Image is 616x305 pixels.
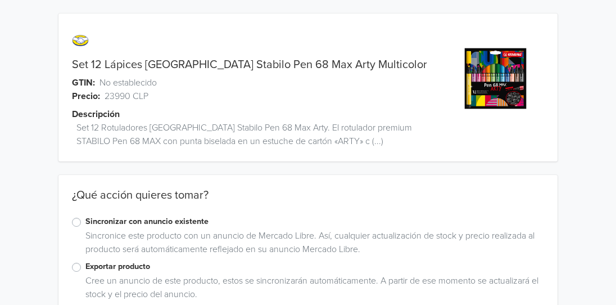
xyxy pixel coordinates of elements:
[81,229,544,261] div: Sincronice este producto con un anuncio de Mercado Libre. Así, cualquier actualización de stock y...
[99,76,157,89] span: No establecido
[105,89,148,103] span: 23990 CLP
[58,189,558,216] div: ¿Qué acción quieres tomar?
[72,76,95,89] span: GTIN:
[72,58,427,71] a: Set 12 Lápices [GEOGRAPHIC_DATA] Stabilo Pen 68 Max Arty Multicolor
[76,121,446,148] span: Set 12 Rotuladores [GEOGRAPHIC_DATA] Stabilo Pen 68 Max Arty. El rotulador premium STABILO Pen 68...
[453,36,538,121] img: product_image
[85,261,544,273] label: Exportar producto
[72,107,120,121] span: Descripción
[72,89,100,103] span: Precio:
[85,216,544,228] label: Sincronizar con anuncio existente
